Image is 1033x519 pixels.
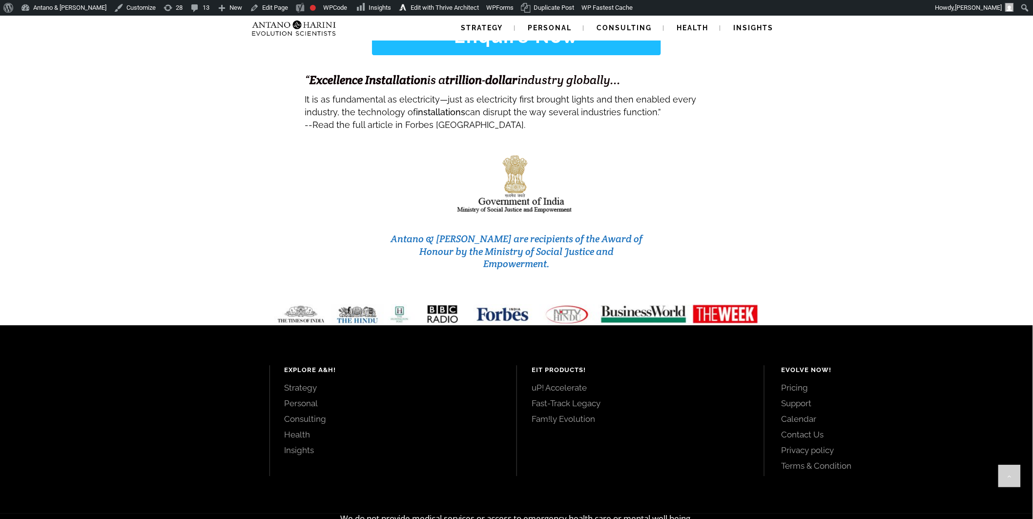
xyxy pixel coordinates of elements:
[782,398,1012,409] a: Support
[955,4,1002,11] span: [PERSON_NAME]
[388,233,645,270] h3: Antano & [PERSON_NAME] are recipients of the Award of Honour by the Ministry of Social Justice an...
[782,429,1012,440] a: Contact Us
[532,414,749,424] a: Fam!ly Evolution
[782,382,1012,393] a: Pricing
[310,5,316,11] div: Focus keyphrase not set
[782,414,1012,424] a: Calendar
[733,24,773,32] span: Insights
[782,460,1012,471] a: Terms & Condition
[445,72,482,87] strong: trillion
[267,304,766,324] img: Media-Strip
[516,16,583,41] a: Personal
[416,107,465,117] strong: installations
[532,382,749,393] a: uP! Accelerate
[485,72,517,87] strong: dollar
[677,24,708,32] span: Health
[312,120,525,130] span: Read the full article in Forbes [GEOGRAPHIC_DATA].
[285,414,502,424] a: Consulting
[305,120,312,130] span: --
[310,72,427,87] strong: Excellence Installation
[312,114,525,132] a: Read the full article in Forbes [GEOGRAPHIC_DATA].
[782,445,1012,456] a: Privacy policy
[532,365,749,375] h4: EIT Products!
[461,24,503,32] span: Strategy
[369,4,391,11] span: Insights
[782,365,1012,375] h4: Evolve Now!
[285,365,502,375] h4: Explore A&H!
[456,152,577,215] img: india-logo1
[597,24,652,32] span: Consulting
[285,382,502,393] a: Strategy
[305,72,620,87] span: “ is a - industry globally...
[722,16,785,41] a: Insights
[665,16,720,41] a: Health
[449,16,515,41] a: Strategy
[532,398,749,409] a: Fast-Track Legacy
[285,429,502,440] a: Health
[305,94,696,117] span: It is as fundamental as electricity—just as electricity first brought lights and then enabled eve...
[528,24,572,32] span: Personal
[285,398,502,409] a: Personal
[585,16,663,41] a: Consulting
[285,445,502,456] a: Insights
